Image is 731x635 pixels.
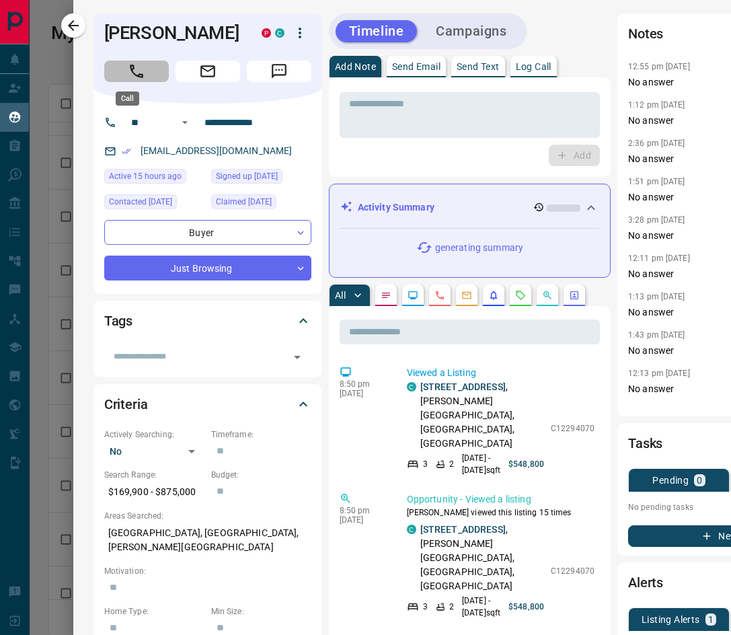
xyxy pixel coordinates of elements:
[104,481,204,503] p: $169,900 - $875,000
[104,310,132,332] h2: Tags
[628,62,690,71] p: 12:55 pm [DATE]
[176,61,240,82] span: Email
[335,291,346,300] p: All
[628,330,685,340] p: 1:43 pm [DATE]
[628,100,685,110] p: 1:12 pm [DATE]
[516,62,551,71] p: Log Call
[104,522,311,558] p: [GEOGRAPHIC_DATA], [GEOGRAPHIC_DATA], [PERSON_NAME][GEOGRAPHIC_DATA]
[407,492,594,507] p: Opportunity - Viewed a listing
[211,605,311,618] p: Min Size:
[216,170,278,183] span: Signed up [DATE]
[542,290,553,301] svg: Opportunities
[340,195,599,220] div: Activity Summary
[628,433,662,454] h2: Tasks
[177,114,193,130] button: Open
[628,407,690,416] p: 12:12 pm [DATE]
[420,523,544,593] p: , [PERSON_NAME][GEOGRAPHIC_DATA], [GEOGRAPHIC_DATA], [GEOGRAPHIC_DATA]
[216,195,272,209] span: Claimed [DATE]
[407,507,594,519] p: [PERSON_NAME] viewed this listing 15 times
[551,565,594,577] p: C12294070
[275,28,284,38] div: condos.ca
[104,22,241,44] h1: [PERSON_NAME]
[551,422,594,435] p: C12294070
[109,195,172,209] span: Contacted [DATE]
[288,348,307,367] button: Open
[628,215,685,225] p: 3:28 pm [DATE]
[628,139,685,148] p: 2:36 pm [DATE]
[434,290,445,301] svg: Calls
[407,525,416,534] div: condos.ca
[104,394,148,415] h2: Criteria
[104,441,204,462] div: No
[116,91,139,106] div: Call
[104,605,204,618] p: Home Type:
[104,61,169,82] span: Call
[211,428,311,441] p: Timeframe:
[642,615,700,624] p: Listing Alerts
[104,510,311,522] p: Areas Searched:
[104,256,311,281] div: Just Browsing
[423,458,428,470] p: 3
[104,169,204,188] div: Mon Oct 13 2025
[211,169,311,188] div: Sat May 29 2021
[104,305,311,337] div: Tags
[462,595,500,619] p: [DATE] - [DATE] sqft
[628,177,685,186] p: 1:51 pm [DATE]
[336,20,418,42] button: Timeline
[358,200,434,215] p: Activity Summary
[420,380,544,451] p: , [PERSON_NAME][GEOGRAPHIC_DATA], [GEOGRAPHIC_DATA], [GEOGRAPHIC_DATA]
[420,381,506,392] a: [STREET_ADDRESS]
[457,62,500,71] p: Send Text
[628,292,685,301] p: 1:13 pm [DATE]
[569,290,580,301] svg: Agent Actions
[422,20,520,42] button: Campaigns
[628,572,663,593] h2: Alerts
[247,61,311,82] span: Message
[515,290,526,301] svg: Requests
[262,28,271,38] div: property.ca
[141,145,293,156] a: [EMAIL_ADDRESS][DOMAIN_NAME]
[104,469,204,481] p: Search Range:
[708,615,714,624] p: 1
[109,170,182,183] span: Active 15 hours ago
[211,194,311,213] div: Sat May 20 2023
[340,506,387,515] p: 8:50 pm
[340,389,387,398] p: [DATE]
[435,241,523,255] p: generating summary
[335,62,376,71] p: Add Note
[104,220,311,245] div: Buyer
[423,601,428,613] p: 3
[104,194,204,213] div: Fri Oct 10 2025
[508,601,544,613] p: $548,800
[104,388,311,420] div: Criteria
[449,601,454,613] p: 2
[461,290,472,301] svg: Emails
[104,428,204,441] p: Actively Searching:
[697,476,702,485] p: 0
[408,290,418,301] svg: Lead Browsing Activity
[652,476,689,485] p: Pending
[508,458,544,470] p: $548,800
[407,382,416,391] div: condos.ca
[340,515,387,525] p: [DATE]
[628,23,663,44] h2: Notes
[392,62,440,71] p: Send Email
[340,379,387,389] p: 8:50 pm
[462,452,500,476] p: [DATE] - [DATE] sqft
[449,458,454,470] p: 2
[420,524,506,535] a: [STREET_ADDRESS]
[407,366,594,380] p: Viewed a Listing
[381,290,391,301] svg: Notes
[628,254,690,263] p: 12:11 pm [DATE]
[628,369,690,378] p: 12:13 pm [DATE]
[122,147,131,156] svg: Email Verified
[104,565,311,577] p: Motivation:
[211,469,311,481] p: Budget:
[488,290,499,301] svg: Listing Alerts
